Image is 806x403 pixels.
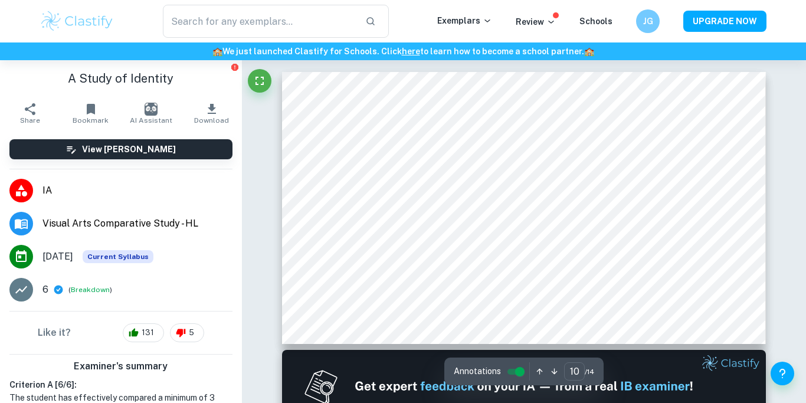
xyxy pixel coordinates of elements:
span: Annotations [454,365,501,378]
span: IA [42,184,232,198]
span: Visual Arts Comparative Study - HL [42,217,232,231]
span: Bookmark [73,116,109,124]
span: 🏫 [584,47,594,56]
button: Bookmark [60,97,120,130]
button: UPGRADE NOW [683,11,766,32]
span: [DATE] [42,250,73,264]
button: Breakdown [71,284,110,295]
p: Review [516,15,556,28]
span: Share [20,116,40,124]
h6: JG [641,15,655,28]
span: / 14 [585,366,594,377]
h6: View [PERSON_NAME] [82,143,176,156]
button: Report issue [231,63,240,71]
a: Schools [579,17,612,26]
span: 🏫 [212,47,222,56]
span: AI Assistant [130,116,172,124]
h1: A Study of Identity [9,70,232,87]
p: 6 [42,283,48,297]
span: 5 [182,327,201,339]
span: 131 [135,327,160,339]
p: Exemplars [437,14,492,27]
span: Download [194,116,229,124]
h6: Like it? [38,326,71,340]
button: JG [636,9,660,33]
button: View [PERSON_NAME] [9,139,232,159]
img: AI Assistant [145,103,158,116]
button: Fullscreen [248,69,271,93]
button: Download [181,97,241,130]
img: Clastify logo [40,9,114,33]
span: ( ) [68,284,112,296]
span: Current Syllabus [83,250,153,263]
a: here [402,47,420,56]
div: 131 [123,323,164,342]
div: This exemplar is based on the current syllabus. Feel free to refer to it for inspiration/ideas wh... [83,250,153,263]
button: AI Assistant [121,97,181,130]
h6: We just launched Clastify for Schools. Click to learn how to become a school partner. [2,45,804,58]
input: Search for any exemplars... [163,5,356,38]
div: 5 [170,323,204,342]
button: Help and Feedback [771,362,794,385]
h6: Criterion A [ 6 / 6 ]: [9,378,232,391]
h6: Examiner's summary [5,359,237,373]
